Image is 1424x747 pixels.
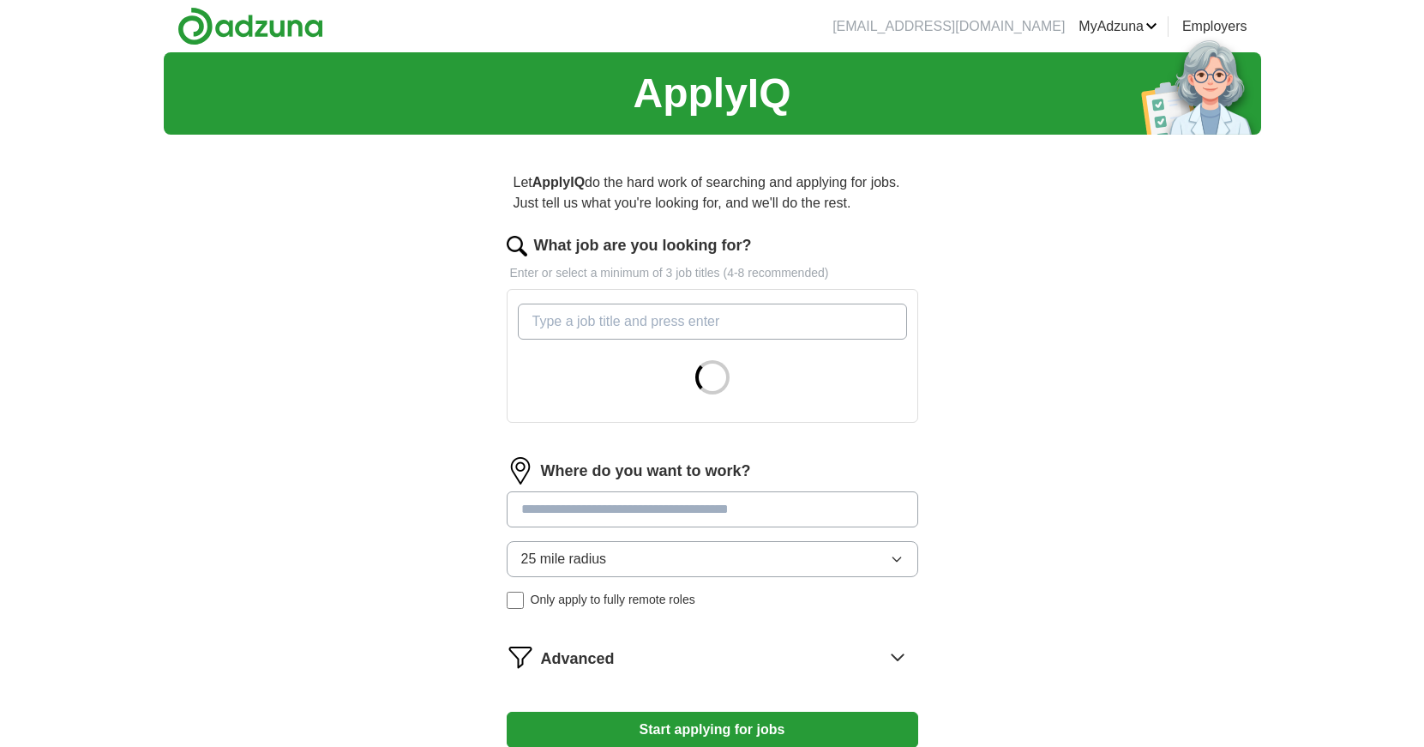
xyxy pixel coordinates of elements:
[507,592,524,609] input: Only apply to fully remote roles
[633,63,790,124] h1: ApplyIQ
[507,457,534,485] img: location.png
[521,549,607,569] span: 25 mile radius
[832,16,1065,37] li: [EMAIL_ADDRESS][DOMAIN_NAME]
[507,643,534,671] img: filter
[541,648,615,671] span: Advanced
[532,175,585,190] strong: ApplyIQ
[177,7,323,45] img: Adzuna logo
[507,541,918,577] button: 25 mile radius
[531,591,695,609] span: Only apply to fully remote roles
[1182,16,1247,37] a: Employers
[507,236,527,256] img: search.png
[507,264,918,282] p: Enter or select a minimum of 3 job titles (4-8 recommended)
[541,460,751,483] label: Where do you want to work?
[534,234,752,257] label: What job are you looking for?
[507,166,918,220] p: Let do the hard work of searching and applying for jobs. Just tell us what you're looking for, an...
[518,304,907,340] input: Type a job title and press enter
[1079,16,1157,37] a: MyAdzuna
